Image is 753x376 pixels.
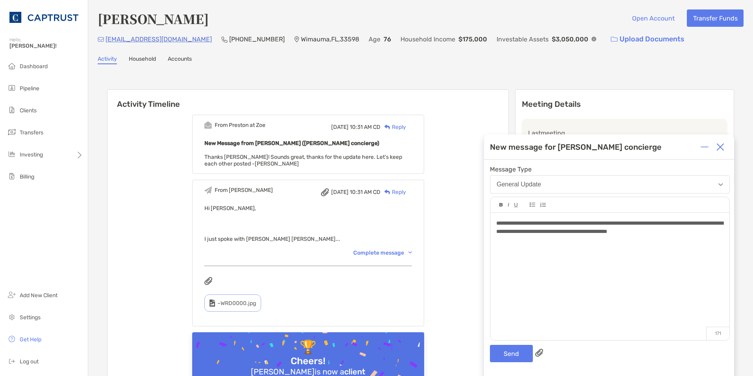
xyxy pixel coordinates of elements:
[331,189,349,195] span: [DATE]
[528,128,721,138] p: Last meeting
[215,187,273,194] div: From [PERSON_NAME]
[540,203,546,207] img: Editor control icon
[106,34,212,44] p: [EMAIL_ADDRESS][DOMAIN_NAME]
[204,121,212,129] img: Event icon
[490,175,730,194] button: General Update
[204,186,212,194] img: Event icon
[20,173,34,180] span: Billing
[687,9,744,27] button: Transfer Funds
[458,34,487,44] p: $175,000
[20,107,37,114] span: Clients
[217,300,256,307] span: ~WRD0000.jpg
[7,312,17,322] img: settings icon
[384,125,390,130] img: Reply icon
[350,124,380,130] span: 10:31 AM CD
[9,3,78,32] img: CAPTRUST Logo
[7,149,17,159] img: investing icon
[490,142,662,152] div: New message for [PERSON_NAME] concierge
[7,290,17,300] img: add_new_client icon
[20,151,43,158] span: Investing
[20,292,57,299] span: Add New Client
[514,203,518,207] img: Editor control icon
[718,183,723,186] img: Open dropdown arrow
[592,37,596,41] img: Info Icon
[626,9,681,27] button: Open Account
[98,56,117,64] a: Activity
[522,99,727,109] p: Meeting Details
[497,181,541,188] div: General Update
[7,61,17,71] img: dashboard icon
[380,123,406,131] div: Reply
[497,34,549,44] p: Investable Assets
[20,129,43,136] span: Transfers
[20,314,41,321] span: Settings
[490,166,730,173] span: Message Type
[204,154,402,167] span: Thanks [PERSON_NAME]! Sounds great, thanks for the update here. Let's keep each other posted -[PE...
[611,37,618,42] img: button icon
[353,249,412,256] div: Complete message
[98,9,209,28] h4: [PERSON_NAME]
[297,339,319,356] div: 🏆
[215,122,265,128] div: From Preston at Zoe
[706,327,729,340] p: 171
[294,36,299,43] img: Location Icon
[98,37,104,42] img: Email Icon
[508,203,509,207] img: Editor control icon
[490,345,533,362] button: Send
[287,356,328,367] div: Cheers!
[20,85,39,92] span: Pipeline
[408,251,412,254] img: Chevron icon
[9,43,83,49] span: [PERSON_NAME]!
[606,31,690,48] a: Upload Documents
[129,56,156,64] a: Household
[384,190,390,195] img: Reply icon
[20,336,41,343] span: Get Help
[7,334,17,344] img: get-help icon
[210,300,215,307] img: type
[204,277,212,285] img: attachments
[168,56,192,64] a: Accounts
[401,34,455,44] p: Household Income
[331,124,349,130] span: [DATE]
[530,203,535,207] img: Editor control icon
[7,105,17,115] img: clients icon
[716,143,724,151] img: Close
[7,171,17,181] img: billing icon
[301,34,359,44] p: Wimauma , FL , 33598
[499,203,503,207] img: Editor control icon
[380,188,406,196] div: Reply
[204,203,412,213] p: Hi [PERSON_NAME],
[108,90,508,109] h6: Activity Timeline
[20,63,48,70] span: Dashboard
[221,36,228,43] img: Phone Icon
[701,143,708,151] img: Expand or collapse
[369,34,380,44] p: Age
[7,83,17,93] img: pipeline icon
[552,34,588,44] p: $3,050,000
[535,349,543,357] img: paperclip attachments
[204,140,379,147] b: New Message from [PERSON_NAME] ([PERSON_NAME] concierge)
[204,234,412,244] p: I just spoke with [PERSON_NAME] [PERSON_NAME]...
[7,356,17,366] img: logout icon
[384,34,391,44] p: 76
[350,189,380,195] span: 10:31 AM CD
[229,34,285,44] p: [PHONE_NUMBER]
[20,358,39,365] span: Log out
[7,127,17,137] img: transfers icon
[321,188,329,196] img: attachment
